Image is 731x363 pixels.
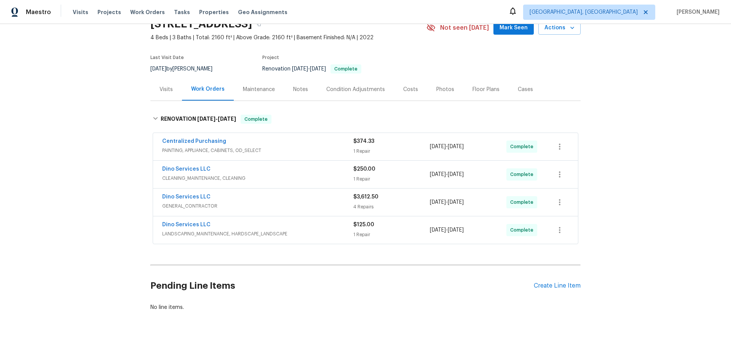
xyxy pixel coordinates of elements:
span: [PERSON_NAME] [674,8,720,16]
span: $3,612.50 [353,194,378,200]
span: Complete [510,171,536,178]
span: [DATE] [430,172,446,177]
button: Actions [538,21,581,35]
div: Photos [436,86,454,93]
div: Visits [160,86,173,93]
span: Last Visit Date [150,55,184,60]
div: 1 Repair [353,231,430,238]
a: Dino Services LLC [162,166,211,172]
span: PAINTING, APPLIANCE, CABINETS, OD_SELECT [162,147,353,154]
span: [DATE] [448,172,464,177]
span: Work Orders [130,8,165,16]
div: Work Orders [191,85,225,93]
span: - [430,226,464,234]
span: Actions [544,23,575,33]
span: [DATE] [430,200,446,205]
span: [DATE] [218,116,236,122]
span: [GEOGRAPHIC_DATA], [GEOGRAPHIC_DATA] [530,8,638,16]
div: by [PERSON_NAME] [150,64,222,74]
h6: RENOVATION [161,115,236,124]
div: Maintenance [243,86,275,93]
div: 1 Repair [353,175,430,183]
span: [DATE] [448,200,464,205]
h2: Pending Line Items [150,268,534,304]
span: Complete [510,226,536,234]
span: Maestro [26,8,51,16]
div: Cases [518,86,533,93]
span: Complete [331,67,361,71]
span: $125.00 [353,222,374,227]
button: Copy Address [252,17,266,31]
span: - [430,143,464,150]
span: GENERAL_CONTRACTOR [162,202,353,210]
span: [DATE] [448,227,464,233]
a: Centralized Purchasing [162,139,226,144]
div: 4 Repairs [353,203,430,211]
span: [DATE] [197,116,215,122]
div: Create Line Item [534,282,581,289]
div: Floor Plans [472,86,500,93]
span: Renovation [262,66,361,72]
span: Properties [199,8,229,16]
div: Costs [403,86,418,93]
div: RENOVATION [DATE]-[DATE]Complete [150,107,581,131]
span: [DATE] [310,66,326,72]
div: Notes [293,86,308,93]
span: Not seen [DATE] [440,24,489,32]
span: - [430,171,464,178]
span: [DATE] [292,66,308,72]
span: - [197,116,236,122]
span: [DATE] [430,227,446,233]
div: No line items. [150,304,581,311]
span: Project [262,55,279,60]
span: Visits [73,8,88,16]
span: LANDSCAPING_MAINTENANCE, HARDSCAPE_LANDSCAPE [162,230,353,238]
span: Mark Seen [500,23,528,33]
span: [DATE] [150,66,166,72]
span: Complete [510,198,536,206]
span: $250.00 [353,166,375,172]
span: - [292,66,326,72]
span: Geo Assignments [238,8,287,16]
div: Condition Adjustments [326,86,385,93]
span: Tasks [174,10,190,15]
button: Mark Seen [493,21,534,35]
div: 1 Repair [353,147,430,155]
span: [DATE] [430,144,446,149]
span: CLEANING_MAINTENANCE, CLEANING [162,174,353,182]
a: Dino Services LLC [162,194,211,200]
span: Complete [510,143,536,150]
span: Projects [97,8,121,16]
a: Dino Services LLC [162,222,211,227]
span: 4 Beds | 3 Baths | Total: 2160 ft² | Above Grade: 2160 ft² | Basement Finished: N/A | 2022 [150,34,426,42]
span: - [430,198,464,206]
span: [DATE] [448,144,464,149]
h2: [STREET_ADDRESS] [150,20,252,28]
span: Complete [241,115,271,123]
span: $374.33 [353,139,374,144]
